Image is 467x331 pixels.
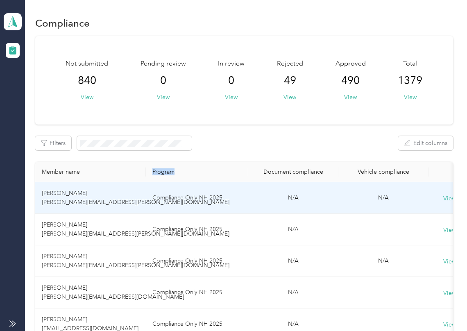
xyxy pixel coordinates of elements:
[35,162,146,182] th: Member name
[398,136,453,150] button: Edit columns
[160,74,166,87] span: 0
[288,320,299,327] span: N/A
[228,74,234,87] span: 0
[378,194,389,201] span: N/A
[255,168,332,175] div: Document compliance
[336,59,366,69] span: Approved
[288,257,299,264] span: N/A
[146,182,248,214] td: Compliance Only NH 2025
[225,93,238,102] button: View
[81,93,93,102] button: View
[66,59,108,69] span: Not submitted
[284,74,296,87] span: 49
[146,214,248,245] td: Compliance Only NH 2025
[157,93,170,102] button: View
[42,284,184,300] span: [PERSON_NAME] [PERSON_NAME][EMAIL_ADDRESS][DOMAIN_NAME]
[403,59,417,69] span: Total
[404,93,417,102] button: View
[288,226,299,233] span: N/A
[283,93,296,102] button: View
[378,257,389,264] span: N/A
[341,74,360,87] span: 490
[345,168,422,175] div: Vehicle compliance
[42,221,229,237] span: [PERSON_NAME] [PERSON_NAME][EMAIL_ADDRESS][PERSON_NAME][DOMAIN_NAME]
[421,285,467,331] iframe: Everlance-gr Chat Button Frame
[146,277,248,308] td: Compliance Only NH 2025
[35,19,90,27] h1: Compliance
[277,59,303,69] span: Rejected
[146,245,248,277] td: Compliance Only NH 2025
[35,136,71,150] button: Filters
[146,162,248,182] th: Program
[288,194,299,201] span: N/A
[398,74,422,87] span: 1379
[42,190,229,206] span: [PERSON_NAME] [PERSON_NAME][EMAIL_ADDRESS][PERSON_NAME][DOMAIN_NAME]
[288,289,299,296] span: N/A
[218,59,245,69] span: In review
[78,74,96,87] span: 840
[141,59,186,69] span: Pending review
[344,93,357,102] button: View
[42,253,229,269] span: [PERSON_NAME] [PERSON_NAME][EMAIL_ADDRESS][PERSON_NAME][DOMAIN_NAME]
